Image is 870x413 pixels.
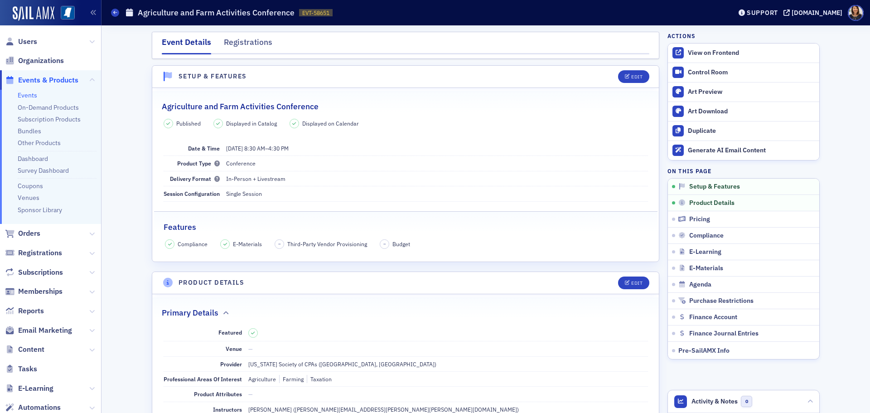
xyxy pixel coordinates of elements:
div: Taxation [307,375,332,383]
a: Art Preview [668,82,819,102]
a: Users [5,37,37,47]
span: Product Attributes [194,390,242,398]
a: Organizations [5,56,64,66]
a: Control Room [668,63,819,82]
a: Content [5,345,44,355]
span: Tasks [18,364,37,374]
span: Users [18,37,37,47]
img: SailAMX [61,6,75,20]
div: Edit [631,281,643,286]
span: – [383,241,386,247]
span: Activity & Notes [691,397,738,406]
span: – [226,145,289,152]
span: — [248,345,253,352]
span: [DATE] [226,145,243,152]
span: – [278,241,281,247]
button: Duplicate [668,121,819,141]
div: Registrations [224,36,272,53]
a: Orders [5,228,40,238]
h4: Setup & Features [179,72,246,81]
a: Subscriptions [5,267,63,277]
a: Reports [5,306,44,316]
span: Subscriptions [18,267,63,277]
button: Edit [618,70,649,83]
span: 0 [741,396,752,407]
span: Content [18,345,44,355]
a: View Homepage [54,6,75,21]
span: Purchase Restrictions [689,297,754,305]
span: Professional Areas Of Interest [164,375,242,383]
img: SailAMX [13,6,54,21]
time: 4:30 PM [268,145,289,152]
time: 8:30 AM [244,145,265,152]
span: Displayed in Catalog [226,119,277,127]
span: Budget [392,240,410,248]
a: Subscription Products [18,115,81,123]
span: In-Person + Livestream [226,175,285,182]
span: Venue [226,345,242,352]
span: Compliance [178,240,208,248]
span: Pricing [689,215,710,224]
div: Edit [631,74,643,79]
div: Art Preview [688,88,815,96]
span: E-Materials [689,264,723,272]
div: Agriculture [248,375,276,383]
span: Organizations [18,56,64,66]
span: Third-Party Vendor Provisioning [287,240,367,248]
a: Coupons [18,182,43,190]
span: Pre-SailAMX Info [678,346,730,355]
span: Memberships [18,287,63,296]
span: Agenda [689,281,711,289]
div: Farming [279,375,304,383]
a: Memberships [5,287,63,296]
span: Email Marketing [18,326,72,335]
h2: Primary Details [162,307,218,319]
h4: On this page [667,167,820,175]
a: Events [18,91,37,99]
span: Reports [18,306,44,316]
div: Duplicate [688,127,815,135]
a: Registrations [5,248,62,258]
span: Automations [18,403,61,413]
span: Finance Account [689,313,737,321]
span: — [248,390,253,398]
span: E-Learning [18,384,53,394]
a: Automations [5,403,61,413]
h2: Agriculture and Farm Activities Conference [162,101,319,112]
a: E-Learning [5,384,53,394]
a: Dashboard [18,155,48,163]
span: Product Details [689,199,735,207]
button: Edit [618,277,649,289]
span: Profile [848,5,864,21]
button: Generate AI Email Content [668,141,819,160]
a: Survey Dashboard [18,166,69,175]
h2: Features [164,221,196,233]
a: Bundles [18,127,41,135]
span: Single Session [226,190,262,197]
span: Displayed on Calendar [302,119,359,127]
div: Art Download [688,107,815,116]
span: Orders [18,228,40,238]
span: Instructors [213,406,242,413]
span: EVT-58651 [302,9,329,17]
a: Tasks [5,364,37,374]
button: [DOMAIN_NAME] [783,10,846,16]
div: Generate AI Email Content [688,146,815,155]
div: View on Frontend [688,49,815,57]
a: Events & Products [5,75,78,85]
span: Date & Time [188,145,220,152]
div: Event Details [162,36,211,54]
span: Session Configuration [164,190,220,197]
a: Email Marketing [5,326,72,335]
a: Venues [18,194,39,202]
span: Featured [218,329,242,336]
a: View on Frontend [668,44,819,63]
span: [US_STATE] Society of CPAs ([GEOGRAPHIC_DATA], [GEOGRAPHIC_DATA]) [248,360,436,368]
div: Support [747,9,778,17]
span: Delivery Format [170,175,220,182]
h4: Product Details [179,278,244,287]
span: Registrations [18,248,62,258]
span: Compliance [689,232,724,240]
span: Published [176,119,201,127]
a: Art Download [668,102,819,121]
